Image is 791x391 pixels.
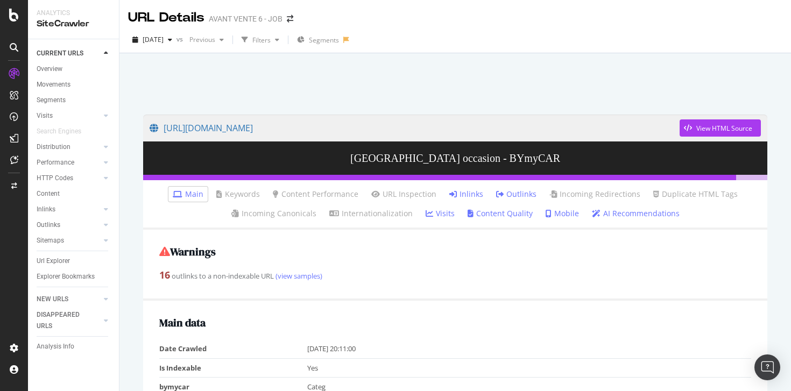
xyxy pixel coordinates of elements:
a: AI Recommendations [592,208,680,219]
a: Incoming Redirections [549,189,640,200]
a: Internationalization [329,208,413,219]
button: View HTML Source [680,119,761,137]
div: SiteCrawler [37,18,110,30]
a: Main [173,189,203,200]
div: DISAPPEARED URLS [37,309,91,332]
a: Visits [426,208,455,219]
a: Url Explorer [37,255,111,267]
div: View HTML Source [696,124,752,133]
span: vs [176,34,185,44]
span: Previous [185,35,215,44]
div: Outlinks [37,219,60,231]
a: Mobile [546,208,579,219]
div: Performance [37,157,74,168]
strong: 16 [159,268,170,281]
div: Content [37,188,60,200]
a: Segments [37,95,111,106]
td: Is Indexable [159,358,307,378]
div: Inlinks [37,204,55,215]
div: NEW URLS [37,294,68,305]
button: Segments [293,31,343,48]
a: Explorer Bookmarks [37,271,111,282]
div: Visits [37,110,53,122]
a: Sitemaps [37,235,101,246]
div: Overview [37,63,62,75]
a: Outlinks [37,219,101,231]
a: Keywords [216,189,260,200]
div: Open Intercom Messenger [754,354,780,380]
div: Segments [37,95,66,106]
h2: Main data [159,317,751,329]
a: Overview [37,63,111,75]
a: Duplicate HTML Tags [653,189,738,200]
a: Search Engines [37,126,92,137]
span: Segments [309,35,339,45]
div: outlinks to a non-indexable URL [159,268,751,282]
div: Sitemaps [37,235,64,246]
h2: Warnings [159,246,751,258]
a: Distribution [37,141,101,153]
button: Previous [185,31,228,48]
a: DISAPPEARED URLS [37,309,101,332]
td: Yes [307,358,751,378]
a: [URL][DOMAIN_NAME] [150,115,680,141]
div: Search Engines [37,126,81,137]
a: Visits [37,110,101,122]
button: [DATE] [128,31,176,48]
a: CURRENT URLS [37,48,101,59]
a: Content [37,188,111,200]
a: Analysis Info [37,341,111,352]
a: Movements [37,79,111,90]
a: HTTP Codes [37,173,101,184]
div: AVANT VENTE 6 - JOB [209,13,282,24]
a: Content Performance [273,189,358,200]
a: Inlinks [449,189,483,200]
a: Outlinks [496,189,536,200]
div: Movements [37,79,70,90]
a: Incoming Canonicals [231,208,316,219]
div: Explorer Bookmarks [37,271,95,282]
button: Filters [237,31,284,48]
a: URL Inspection [371,189,436,200]
a: Performance [37,157,101,168]
span: 2025 Sep. 9th [143,35,164,44]
div: Analysis Info [37,341,74,352]
div: arrow-right-arrow-left [287,15,293,23]
div: URL Details [128,9,204,27]
td: [DATE] 20:11:00 [307,339,751,358]
h3: [GEOGRAPHIC_DATA] occasion - BYmyCAR [143,141,767,175]
a: (view samples) [274,271,322,281]
div: Filters [252,35,271,45]
a: Inlinks [37,204,101,215]
a: Content Quality [468,208,533,219]
div: Distribution [37,141,70,153]
div: CURRENT URLS [37,48,83,59]
div: Url Explorer [37,255,70,267]
a: NEW URLS [37,294,101,305]
td: Date Crawled [159,339,307,358]
div: HTTP Codes [37,173,73,184]
div: Analytics [37,9,110,18]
